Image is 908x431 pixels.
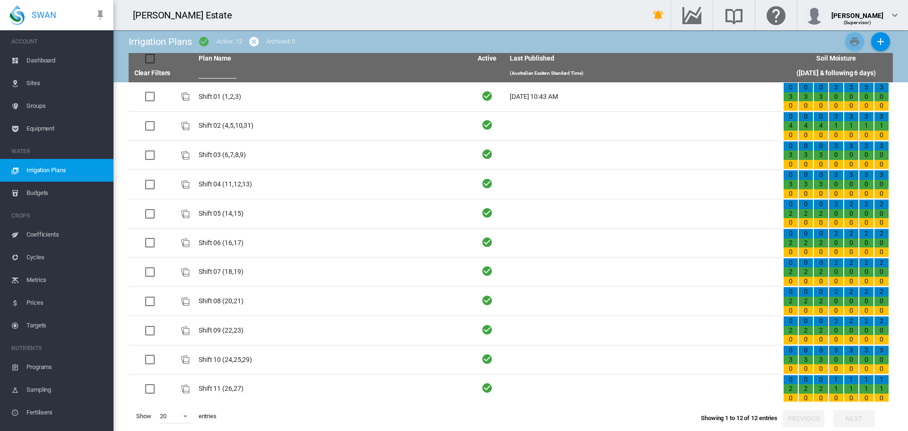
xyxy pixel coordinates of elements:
[859,170,873,180] div: 3
[779,112,893,141] td: 0 4 0 0 4 0 0 4 0 3 1 0 3 1 0 3 1 0 3 1 0
[874,150,889,160] div: 0
[859,83,873,92] div: 3
[874,160,889,169] div: 0
[859,326,873,335] div: 0
[779,141,893,170] td: 0 3 0 0 3 0 0 3 0 3 0 0 3 0 0 3 0 0 3 0 0
[814,277,828,286] div: 0
[814,346,828,355] div: 0
[799,335,813,344] div: 0
[814,209,828,219] div: 2
[874,355,889,365] div: 0
[784,180,798,189] div: 3
[784,229,798,238] div: 0
[180,354,191,365] img: product-image-placeholder.png
[784,394,798,403] div: 0
[180,325,191,336] img: product-image-placeholder.png
[844,317,858,326] div: 2
[829,200,843,209] div: 2
[829,258,843,268] div: 2
[26,378,106,401] span: Sampling
[799,200,813,209] div: 0
[195,345,468,374] td: Shift 10 (24,25,29)
[814,92,828,102] div: 3
[198,36,210,47] md-icon: icon-checkbox-marked-circle
[799,375,813,385] div: 0
[799,121,813,131] div: 4
[195,287,468,316] td: Shift 08 (20,21)
[681,9,703,21] md-icon: Go to the Data Hub
[180,296,191,307] img: product-image-placeholder.png
[874,83,889,92] div: 3
[195,375,468,404] td: Shift 11 (26,27)
[874,218,889,228] div: 0
[844,121,858,131] div: 1
[844,150,858,160] div: 0
[844,258,858,268] div: 2
[784,287,798,297] div: 0
[784,141,798,151] div: 0
[799,101,813,111] div: 0
[799,83,813,92] div: 0
[814,170,828,180] div: 0
[779,229,893,257] td: 0 2 0 0 2 0 0 2 0 2 0 0 2 0 0 2 0 0 2 0 0
[844,326,858,335] div: 0
[784,258,798,268] div: 0
[844,101,858,111] div: 0
[874,326,889,335] div: 0
[829,346,843,355] div: 3
[844,170,858,180] div: 3
[799,160,813,169] div: 0
[195,229,468,257] td: Shift 06 (16,17)
[829,160,843,169] div: 0
[829,297,843,306] div: 0
[844,355,858,365] div: 0
[814,306,828,316] div: 0
[814,141,828,151] div: 0
[799,277,813,286] div: 0
[784,346,798,355] div: 0
[765,9,787,21] md-icon: Click here for help
[829,92,843,102] div: 0
[874,394,889,403] div: 0
[799,326,813,335] div: 2
[814,297,828,306] div: 2
[859,229,873,238] div: 2
[26,159,106,182] span: Irrigation Plans
[844,306,858,316] div: 0
[799,297,813,306] div: 2
[784,83,798,92] div: 0
[799,92,813,102] div: 3
[814,83,828,92] div: 0
[859,238,873,248] div: 0
[844,160,858,169] div: 0
[859,355,873,365] div: 0
[829,121,843,131] div: 1
[180,266,191,278] img: product-image-placeholder.png
[506,82,779,111] td: [DATE] 10:43 AM
[814,200,828,209] div: 0
[779,345,893,374] td: 0 3 0 0 3 0 0 3 0 3 0 0 3 0 0 3 0 0 3 0 0
[859,121,873,131] div: 1
[799,229,813,238] div: 0
[784,355,798,365] div: 3
[799,394,813,403] div: 0
[859,306,873,316] div: 0
[829,384,843,394] div: 1
[829,189,843,199] div: 0
[859,180,873,189] div: 0
[814,101,828,111] div: 0
[195,82,468,111] td: Shift 01 (1,2,3)
[859,384,873,394] div: 1
[779,82,893,111] td: 0 3 0 0 3 0 0 3 0 3 0 0 3 0 0 3 0 0 3 0 0
[859,92,873,102] div: 0
[814,150,828,160] div: 3
[26,291,106,314] span: Prices
[180,120,191,132] img: product-image-placeholder.png
[814,131,828,140] div: 0
[859,375,873,385] div: 1
[829,141,843,151] div: 3
[814,247,828,257] div: 0
[844,238,858,248] div: 0
[874,238,889,248] div: 0
[26,269,106,291] span: Metrics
